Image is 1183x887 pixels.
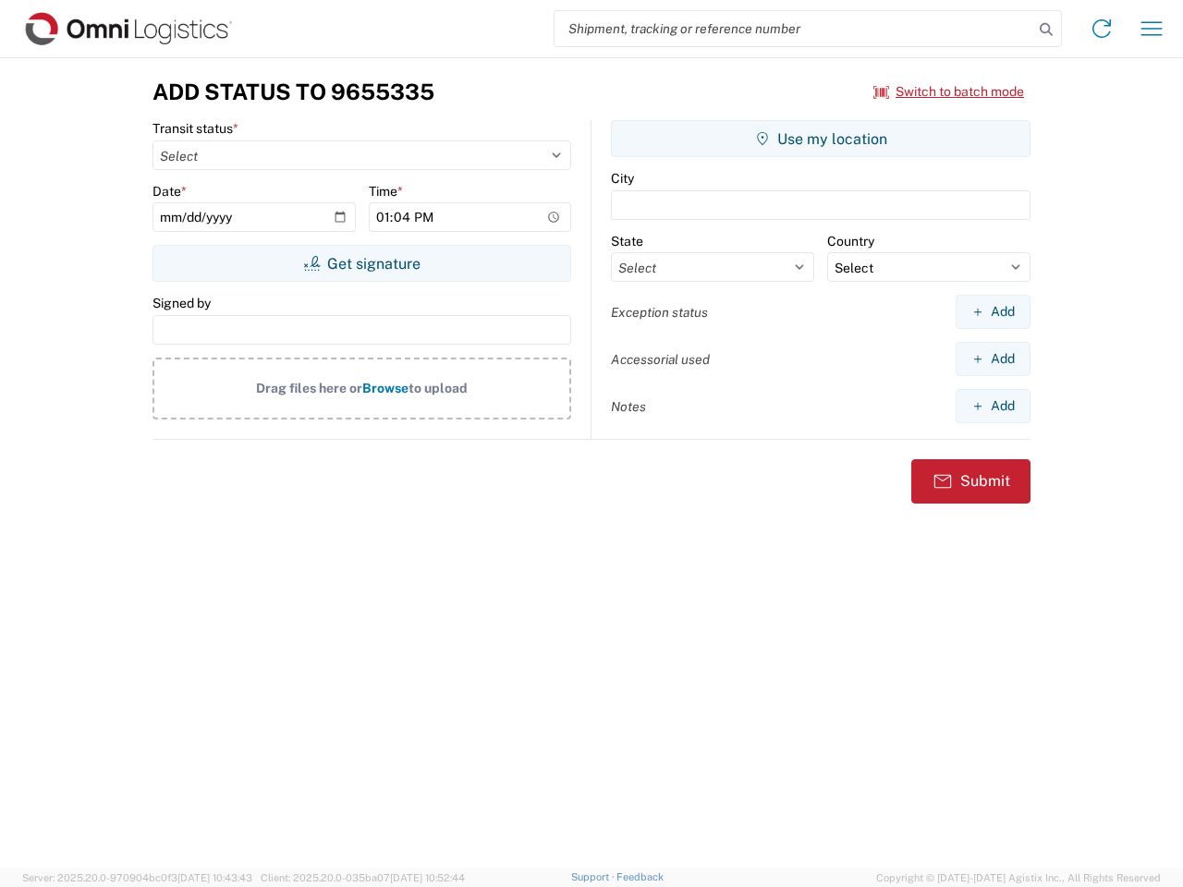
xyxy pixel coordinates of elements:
[616,871,664,882] a: Feedback
[152,183,187,200] label: Date
[256,381,362,395] span: Drag files here or
[611,398,646,415] label: Notes
[369,183,403,200] label: Time
[261,872,465,883] span: Client: 2025.20.0-035ba07
[22,872,252,883] span: Server: 2025.20.0-970904bc0f3
[911,459,1031,504] button: Submit
[611,351,710,368] label: Accessorial used
[152,295,211,311] label: Signed by
[873,77,1024,107] button: Switch to batch mode
[571,871,617,882] a: Support
[611,170,634,187] label: City
[611,304,708,321] label: Exception status
[827,233,874,249] label: Country
[555,11,1033,46] input: Shipment, tracking or reference number
[152,245,571,282] button: Get signature
[390,872,465,883] span: [DATE] 10:52:44
[177,872,252,883] span: [DATE] 10:43:43
[956,342,1031,376] button: Add
[152,120,238,137] label: Transit status
[362,381,409,395] span: Browse
[611,120,1031,157] button: Use my location
[876,869,1161,886] span: Copyright © [DATE]-[DATE] Agistix Inc., All Rights Reserved
[152,79,434,105] h3: Add Status to 9655335
[956,389,1031,423] button: Add
[409,381,468,395] span: to upload
[611,233,643,249] label: State
[956,295,1031,329] button: Add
